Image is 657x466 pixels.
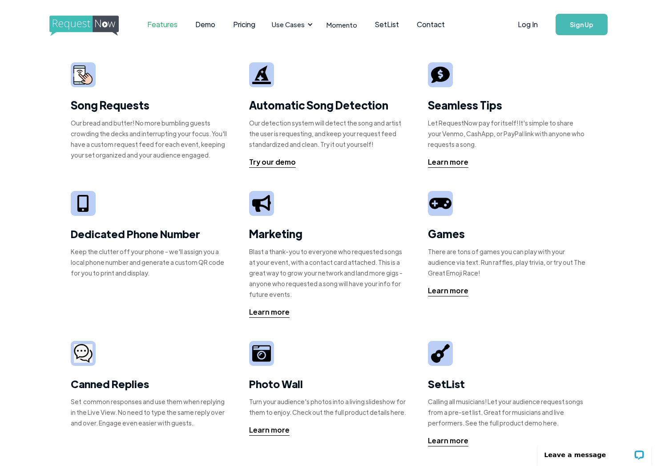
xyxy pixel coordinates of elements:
[509,9,547,40] a: Log In
[249,98,388,112] strong: Automatic Song Detection
[71,396,230,428] div: Set common responses and use them when replying in the Live View. No need to type the same reply ...
[431,65,450,84] img: tip sign
[49,16,116,33] a: home
[556,14,608,35] a: Sign Up
[71,118,230,160] div: Our bread and butter! No more bumbling guests crowding the decks and interrupting your focus. You...
[249,246,408,300] div: Blast a thank-you to everyone who requested songs at your event, with a contact card attached. Th...
[249,157,296,167] div: Try our demo
[428,118,587,150] div: Let RequestNow pay for itself! It's simple to share your Venmo, CashApp, or PayPal link with anyo...
[71,246,230,278] div: Keep the clutter off your phone - we'll assign you a local phone number and generate a custom QR ...
[428,157,468,167] div: Learn more
[431,344,450,363] img: guitar
[428,377,465,391] strong: SetList
[224,11,264,38] a: Pricing
[272,20,305,29] div: Use Cases
[252,344,271,363] img: camera icon
[249,118,408,150] div: Our detection system will detect the song and artist the user is requesting, and keep your reques...
[249,157,296,168] a: Try our demo
[74,344,93,363] img: camera icon
[318,12,366,38] a: Momento
[138,11,186,38] a: Features
[249,425,290,435] div: Learn more
[532,438,657,466] iframe: LiveChat chat widget
[249,396,408,417] div: Turn your audience's photos into a living slideshow for them to enjoy. Check out the full product...
[77,195,88,212] img: iphone
[71,377,149,391] strong: Canned Replies
[249,227,302,240] strong: Marketing
[49,16,135,36] img: requestnow logo
[428,396,587,428] div: Calling all musicians! Let your audience request songs from a pre-set list. Great for musicians a...
[428,157,468,168] a: Learn more
[428,246,587,278] div: There are tons of games you can play with your audience via text. Run raffles, play trivia, or tr...
[429,195,451,212] img: video game
[71,98,149,112] strong: Song Requests
[428,285,468,296] a: Learn more
[249,377,303,391] strong: Photo Wall
[186,11,224,38] a: Demo
[249,425,290,436] a: Learn more
[71,227,200,241] strong: Dedicated Phone Number
[252,65,271,84] img: wizard hat
[266,11,315,38] div: Use Cases
[252,195,271,211] img: megaphone
[408,11,454,38] a: Contact
[428,98,502,112] strong: Seamless Tips
[73,65,93,85] img: smarphone
[428,227,465,240] strong: Games
[249,307,290,318] a: Learn more
[428,435,468,446] a: Learn more
[249,307,290,317] div: Learn more
[366,11,408,38] a: SetList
